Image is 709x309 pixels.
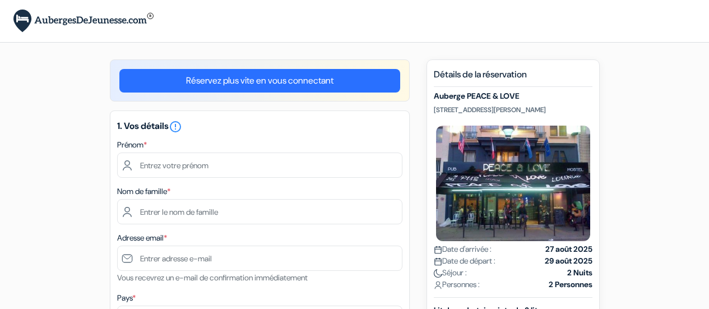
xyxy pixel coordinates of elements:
[119,69,400,93] a: Réservez plus vite en vous connectant
[434,281,442,289] img: user_icon.svg
[434,279,480,290] span: Personnes :
[117,186,170,197] label: Nom de famille
[545,243,592,255] strong: 27 août 2025
[434,105,592,114] p: [STREET_ADDRESS][PERSON_NAME]
[434,257,442,266] img: calendar.svg
[117,153,402,178] input: Entrez votre prénom
[434,267,467,279] span: Séjour :
[117,199,402,224] input: Entrer le nom de famille
[117,120,402,133] h5: 1. Vos détails
[13,10,154,33] img: AubergesDeJeunesse.com
[117,246,402,271] input: Entrer adresse e-mail
[434,269,442,278] img: moon.svg
[549,279,592,290] strong: 2 Personnes
[434,246,442,254] img: calendar.svg
[567,267,592,279] strong: 2 Nuits
[169,120,182,132] a: error_outline
[117,232,167,244] label: Adresse email
[434,91,592,101] h5: Auberge PEACE & LOVE
[434,69,592,87] h5: Détails de la réservation
[117,273,308,283] small: Vous recevrez un e-mail de confirmation immédiatement
[117,139,147,151] label: Prénom
[117,292,136,304] label: Pays
[434,243,492,255] span: Date d'arrivée :
[434,255,495,267] span: Date de départ :
[545,255,592,267] strong: 29 août 2025
[169,120,182,133] i: error_outline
